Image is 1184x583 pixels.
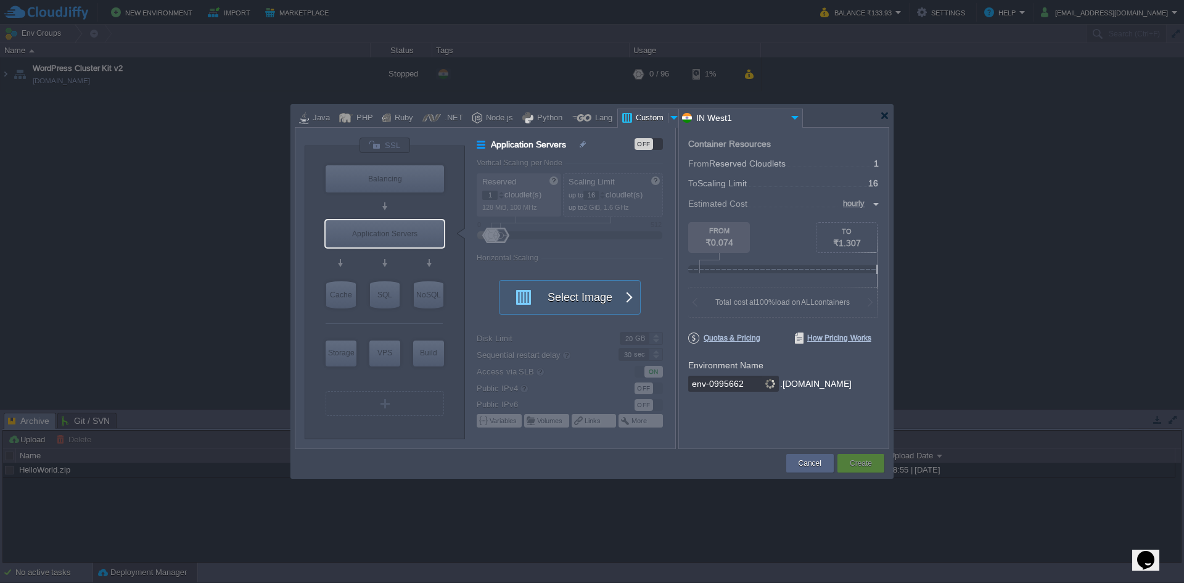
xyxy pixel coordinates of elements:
[370,281,400,308] div: SQL Databases
[632,109,668,128] div: Custom
[795,333,871,344] span: How Pricing Works
[635,138,653,150] div: OFF
[309,109,330,128] div: Java
[326,341,356,365] div: Storage
[688,333,760,344] span: Quotas & Pricing
[326,391,444,416] div: Create New Layer
[850,457,872,469] button: Create
[369,341,400,366] div: Elastic VPS
[326,341,356,366] div: Storage Containers
[799,457,821,469] button: Cancel
[413,341,444,366] div: Build Node
[688,360,763,370] label: Environment Name
[414,281,443,308] div: NoSQL
[414,281,443,308] div: NoSQL Databases
[413,341,444,365] div: Build
[326,281,356,308] div: Cache
[353,109,373,128] div: PHP
[441,109,463,128] div: .NET
[369,341,400,365] div: VPS
[370,281,400,308] div: SQL
[533,109,562,128] div: Python
[326,165,444,192] div: Balancing
[508,281,619,314] button: Select Image
[1132,534,1172,571] iframe: chat widget
[482,109,513,128] div: Node.js
[688,139,771,149] div: Container Resources
[780,376,852,392] div: .[DOMAIN_NAME]
[326,220,444,247] div: Application Servers
[326,165,444,192] div: Load Balancer
[391,109,413,128] div: Ruby
[591,109,612,128] div: Lang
